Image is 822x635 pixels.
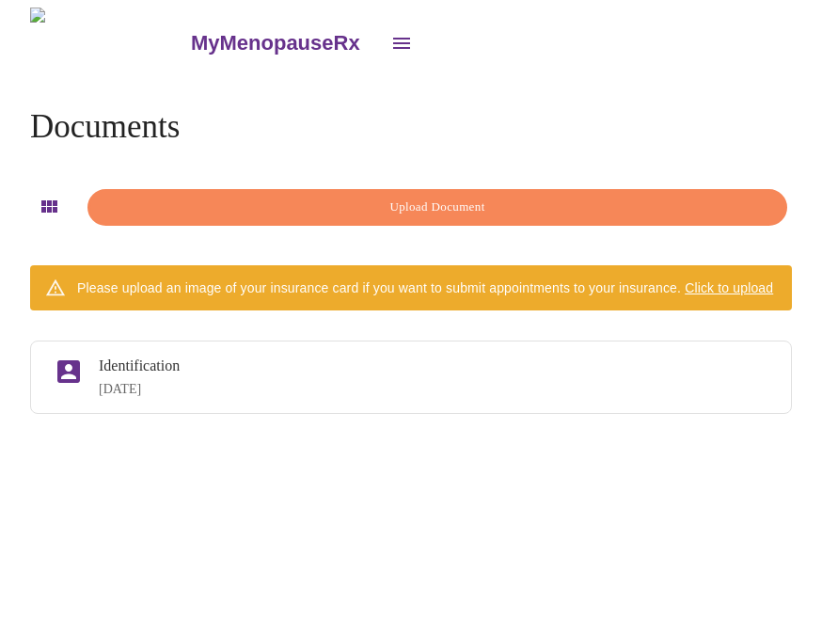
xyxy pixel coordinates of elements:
a: MyMenopauseRx [188,10,378,76]
img: MyMenopauseRx Logo [30,8,188,78]
button: Switch to grid view [30,188,68,226]
h4: Documents [30,108,180,146]
button: open drawer [379,21,424,66]
div: Identification [99,357,768,374]
button: Upload Document [87,189,787,226]
span: Upload Document [109,197,766,218]
div: [DATE] [99,382,768,397]
span: Click to upload [685,280,773,295]
div: Please upload an image of your insurance card if you want to submit appointments to your insurance. [77,271,773,305]
h3: MyMenopauseRx [191,31,360,56]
